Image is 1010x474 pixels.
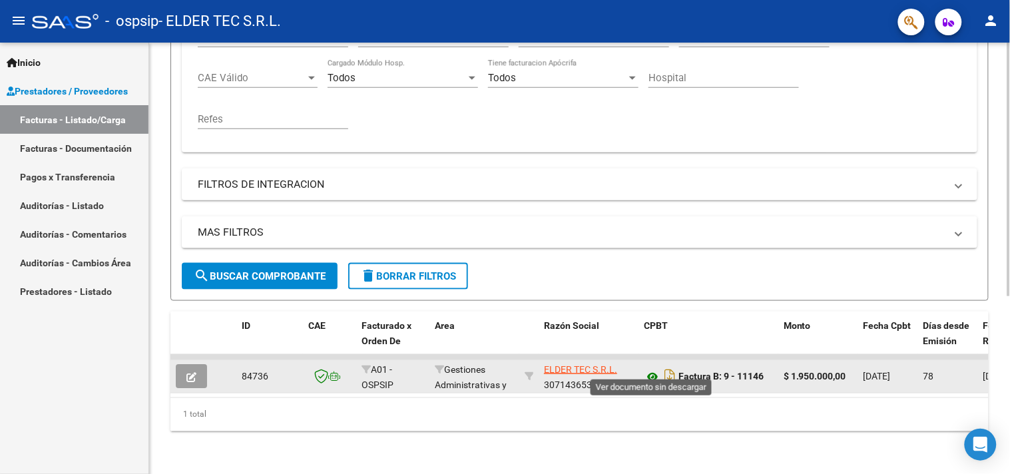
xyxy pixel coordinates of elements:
span: Borrar Filtros [360,270,456,282]
span: 84736 [242,371,268,381]
datatable-header-cell: Razón Social [539,312,638,370]
span: Facturado x Orden De [362,320,411,346]
mat-expansion-panel-header: MAS FILTROS [182,216,977,248]
span: Razón Social [544,320,599,331]
span: Prestadores / Proveedores [7,84,128,99]
strong: Factura B: 9 - 11146 [678,371,764,382]
span: Inicio [7,55,41,70]
datatable-header-cell: CPBT [638,312,778,370]
span: Fecha Cpbt [864,320,911,331]
datatable-header-cell: Días desde Emisión [918,312,978,370]
i: Descargar documento [661,365,678,387]
span: [DATE] [864,371,891,381]
span: CPBT [644,320,668,331]
datatable-header-cell: Fecha Cpbt [858,312,918,370]
div: Open Intercom Messenger [965,429,997,461]
span: Días desde Emisión [923,320,970,346]
span: Gestiones Administrativas y Otros [435,364,507,405]
button: Buscar Comprobante [182,263,338,290]
span: ID [242,320,250,331]
span: Buscar Comprobante [194,270,326,282]
span: ELDER TEC S.R.L. [544,364,617,375]
datatable-header-cell: Area [429,312,519,370]
span: Area [435,320,455,331]
span: Todos [488,72,516,84]
span: CAE Válido [198,72,306,84]
span: - ospsip [105,7,158,36]
mat-panel-title: FILTROS DE INTEGRACION [198,177,945,192]
strong: $ 1.950.000,00 [784,371,846,381]
span: 78 [923,371,934,381]
mat-panel-title: MAS FILTROS [198,225,945,240]
mat-icon: search [194,268,210,284]
mat-icon: delete [360,268,376,284]
mat-icon: person [983,13,999,29]
mat-icon: menu [11,13,27,29]
div: 1 total [170,398,989,431]
datatable-header-cell: ID [236,312,303,370]
span: - ELDER TEC S.R.L. [158,7,281,36]
span: A01 - OSPSIP [362,364,393,390]
span: Todos [328,72,356,84]
span: Monto [784,320,811,331]
mat-expansion-panel-header: FILTROS DE INTEGRACION [182,168,977,200]
div: 30714365386 [544,362,633,390]
button: Borrar Filtros [348,263,468,290]
datatable-header-cell: Monto [778,312,858,370]
datatable-header-cell: CAE [303,312,356,370]
span: CAE [308,320,326,331]
datatable-header-cell: Facturado x Orden De [356,312,429,370]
